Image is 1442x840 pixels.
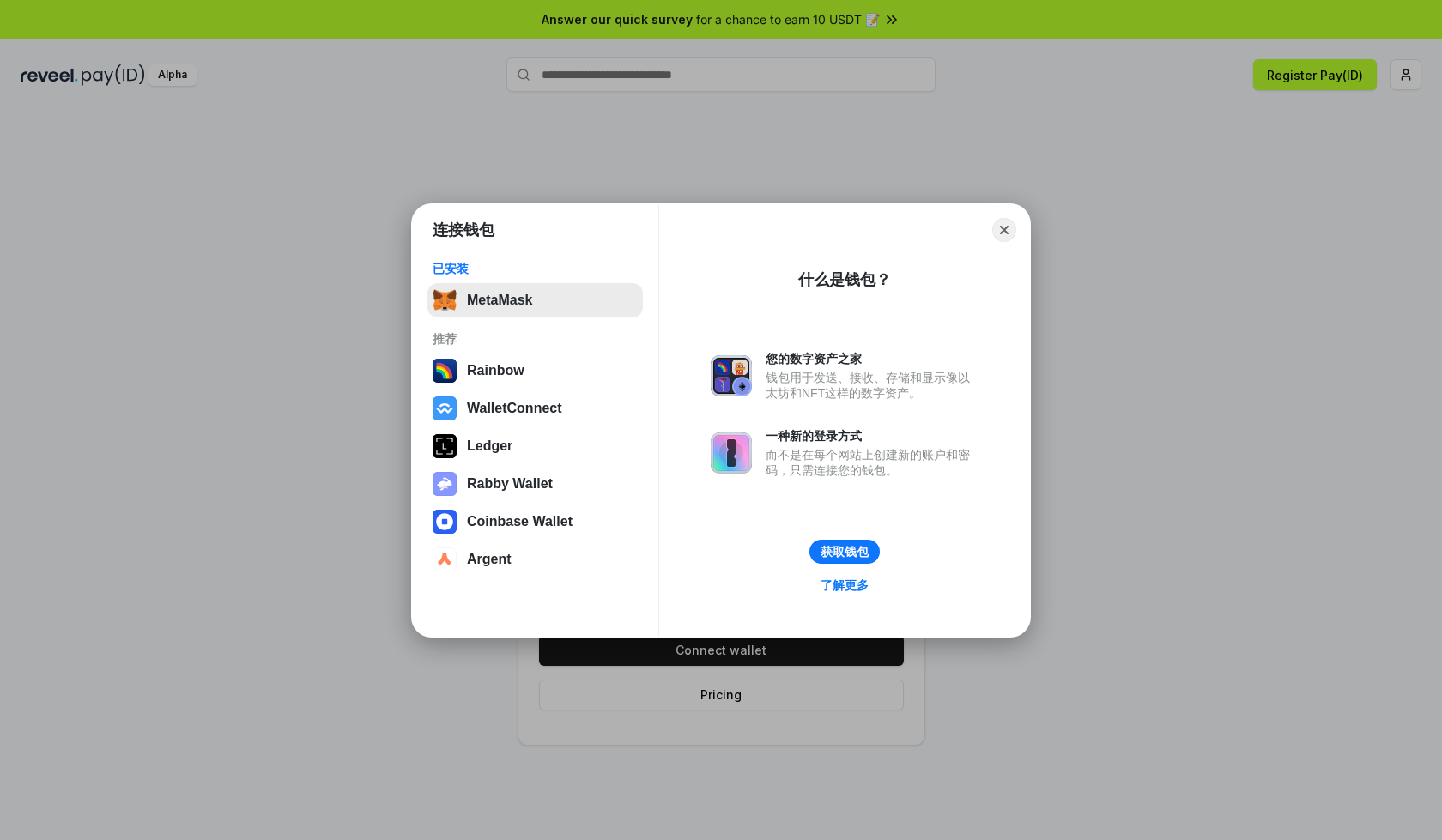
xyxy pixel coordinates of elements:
[433,331,638,347] div: 推荐
[810,574,879,596] a: 了解更多
[992,218,1016,242] button: Close
[711,432,752,474] img: svg+xml,%3Csvg%20xmlns%3D%22http%3A%2F%2Fwww.w3.org%2F2000%2Fsvg%22%20fill%3D%22none%22%20viewBox...
[433,261,638,276] div: 已安装
[427,542,643,577] button: Argent
[711,355,752,396] img: svg+xml,%3Csvg%20xmlns%3D%22http%3A%2F%2Fwww.w3.org%2F2000%2Fsvg%22%20fill%3D%22none%22%20viewBox...
[433,220,494,240] h1: 连接钱包
[798,269,891,290] div: 什么是钱包？
[427,391,643,426] button: WalletConnect
[467,552,512,567] div: Argent
[427,505,643,539] button: Coinbase Wallet
[433,547,457,571] img: svg+xml,%3Csvg%20width%3D%2228%22%20height%3D%2228%22%20viewBox%3D%220%200%2028%2028%22%20fill%3D...
[809,540,880,564] button: 获取钱包
[766,447,978,478] div: 而不是在每个网站上创建新的账户和密码，只需连接您的钱包。
[467,363,524,378] div: Rainbow
[427,354,643,388] button: Rainbow
[467,476,553,492] div: Rabby Wallet
[427,283,643,317] button: MetaMask
[433,510,457,534] img: svg+xml,%3Csvg%20width%3D%2228%22%20height%3D%2228%22%20viewBox%3D%220%200%2028%2028%22%20fill%3D...
[766,370,978,401] div: 钱包用于发送、接收、存储和显示像以太坊和NFT这样的数字资产。
[821,544,869,559] div: 获取钱包
[766,428,978,444] div: 一种新的登录方式
[427,467,643,501] button: Rabby Wallet
[821,577,869,593] div: 了解更多
[467,514,573,529] div: Coinbase Wallet
[433,472,457,496] img: svg+xml,%3Csvg%20xmlns%3D%22http%3A%2F%2Fwww.w3.org%2F2000%2Fsvg%22%20fill%3D%22none%22%20viewBox...
[467,293,532,308] div: MetaMask
[433,396,457,420] img: svg+xml,%3Csvg%20width%3D%2228%22%20height%3D%2228%22%20viewBox%3D%220%200%2028%2028%22%20fill%3D...
[433,434,457,458] img: svg+xml,%3Csvg%20xmlns%3D%22http%3A%2F%2Fwww.w3.org%2F2000%2Fsvg%22%20width%3D%2228%22%20height%3...
[467,401,562,416] div: WalletConnect
[433,359,457,383] img: svg+xml,%3Csvg%20width%3D%22120%22%20height%3D%22120%22%20viewBox%3D%220%200%20120%20120%22%20fil...
[433,288,457,312] img: svg+xml,%3Csvg%20fill%3D%22none%22%20height%3D%2233%22%20viewBox%3D%220%200%2035%2033%22%20width%...
[467,438,512,454] div: Ledger
[766,351,978,366] div: 您的数字资产之家
[427,429,643,463] button: Ledger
